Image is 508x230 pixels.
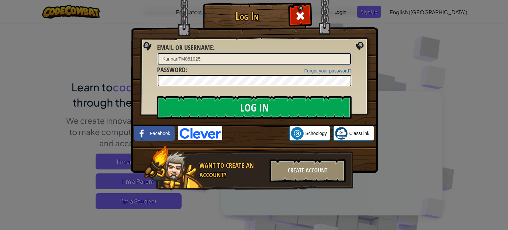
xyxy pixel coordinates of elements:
img: schoology.png [291,127,304,140]
label: : [157,65,187,75]
label: : [157,43,215,53]
span: ClassLink [349,130,369,137]
img: facebook_small.png [136,127,148,140]
img: clever-logo-blue.png [178,126,222,140]
img: classlink-logo-small.png [335,127,348,140]
span: Facebook [150,130,170,137]
input: Log In [157,96,352,119]
span: Password [157,65,186,74]
div: Create Account [270,159,346,182]
iframe: Sign in with Google Button [222,126,289,141]
a: Forgot your password? [304,68,352,73]
span: Schoology [305,130,327,137]
h1: Log In [205,10,289,22]
span: Email or Username [157,43,213,52]
div: Want to create an account? [199,161,266,180]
